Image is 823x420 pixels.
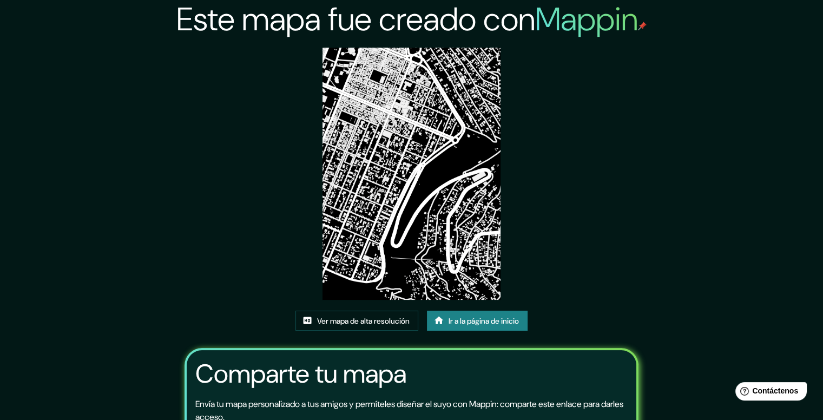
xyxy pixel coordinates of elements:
[449,316,519,326] font: Ir a la página de inicio
[638,22,647,30] img: pin de mapeo
[322,48,501,300] img: created-map
[427,311,528,331] a: Ir a la página de inicio
[727,378,811,408] iframe: Lanzador de widgets de ayuda
[195,357,406,391] font: Comparte tu mapa
[317,316,410,326] font: Ver mapa de alta resolución
[295,311,418,331] a: Ver mapa de alta resolución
